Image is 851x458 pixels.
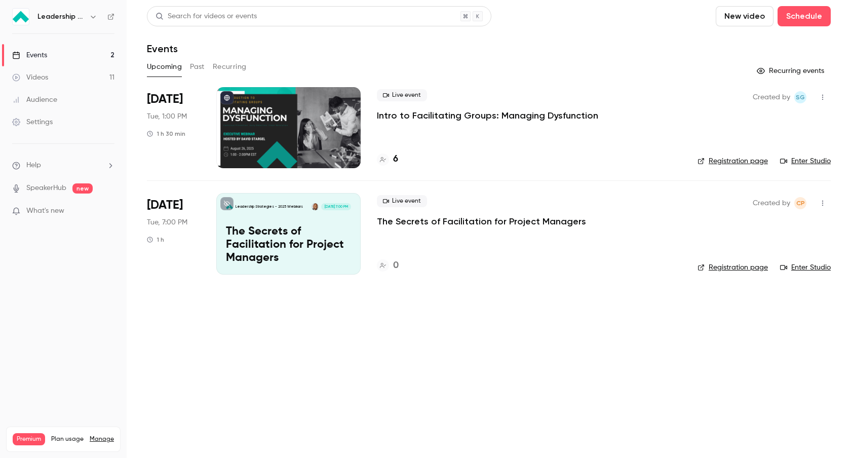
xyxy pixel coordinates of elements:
[213,59,247,75] button: Recurring
[147,193,200,274] div: Sep 30 Tue, 7:00 PM (America/New York)
[147,91,183,107] span: [DATE]
[698,156,768,166] a: Registration page
[147,111,187,122] span: Tue, 1:00 PM
[26,160,41,171] span: Help
[37,12,85,22] h6: Leadership Strategies - 2025 Webinars
[778,6,831,26] button: Schedule
[13,433,45,445] span: Premium
[12,117,53,127] div: Settings
[102,207,114,216] iframe: Noticeable Trigger
[321,203,351,210] span: [DATE] 7:00 PM
[796,197,805,209] span: CP
[236,204,303,209] p: Leadership Strategies - 2025 Webinars
[716,6,773,26] button: New video
[72,183,93,194] span: new
[377,109,598,122] a: Intro to Facilitating Groups: Managing Dysfunction
[90,435,114,443] a: Manage
[147,43,178,55] h1: Events
[377,259,399,273] a: 0
[51,435,84,443] span: Plan usage
[377,89,427,101] span: Live event
[698,262,768,273] a: Registration page
[377,152,398,166] a: 6
[377,195,427,207] span: Live event
[26,206,64,216] span: What's new
[752,63,831,79] button: Recurring events
[13,9,29,25] img: Leadership Strategies - 2025 Webinars
[753,91,790,103] span: Created by
[147,130,185,138] div: 1 h 30 min
[12,72,48,83] div: Videos
[393,259,399,273] h4: 0
[226,225,351,264] p: The Secrets of Facilitation for Project Managers
[216,193,361,274] a: The Secrets of Facilitation for Project ManagersLeadership Strategies - 2025 WebinarsMichael Wilk...
[796,91,805,103] span: SG
[147,236,164,244] div: 1 h
[190,59,205,75] button: Past
[780,262,831,273] a: Enter Studio
[794,197,806,209] span: Chyenne Pastrana
[12,160,114,171] li: help-dropdown-opener
[753,197,790,209] span: Created by
[147,197,183,213] span: [DATE]
[312,203,319,210] img: Michael Wilkinson, CMF™
[147,87,200,168] div: Aug 26 Tue, 1:00 PM (America/New York)
[12,95,57,105] div: Audience
[147,217,187,227] span: Tue, 7:00 PM
[780,156,831,166] a: Enter Studio
[393,152,398,166] h4: 6
[147,59,182,75] button: Upcoming
[156,11,257,22] div: Search for videos or events
[26,183,66,194] a: SpeakerHub
[12,50,47,60] div: Events
[377,215,586,227] a: The Secrets of Facilitation for Project Managers
[794,91,806,103] span: Shay Gant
